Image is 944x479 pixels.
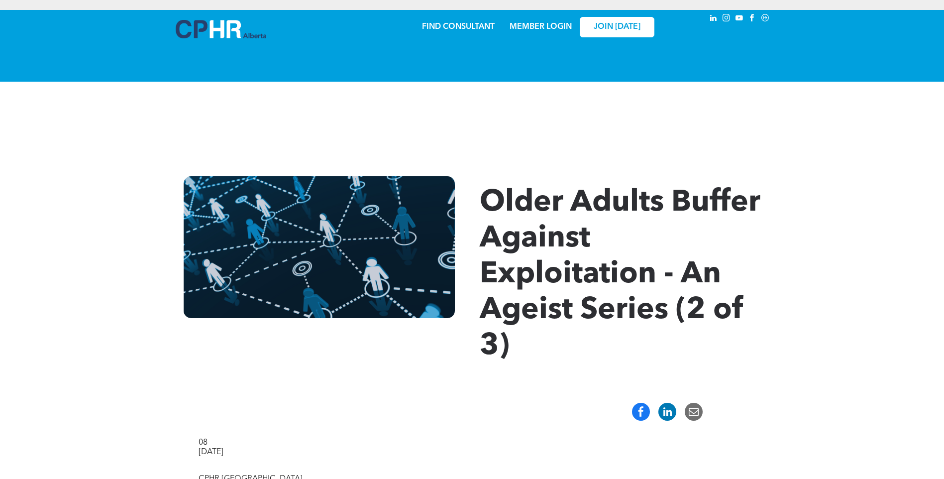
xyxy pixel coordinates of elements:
[594,22,640,32] span: JOIN [DATE]
[510,23,572,31] a: MEMBER LOGIN
[708,12,719,26] a: linkedin
[176,20,266,38] img: A blue and white logo for cp alberta
[199,438,746,448] div: 08
[480,188,760,361] span: Older Adults Buffer Against Exploitation - An Ageist Series (2 of 3)
[422,23,495,31] a: FIND CONSULTANT
[580,17,654,37] a: JOIN [DATE]
[734,12,745,26] a: youtube
[721,12,732,26] a: instagram
[747,12,758,26] a: facebook
[760,12,771,26] a: Social network
[199,448,746,457] div: [DATE]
